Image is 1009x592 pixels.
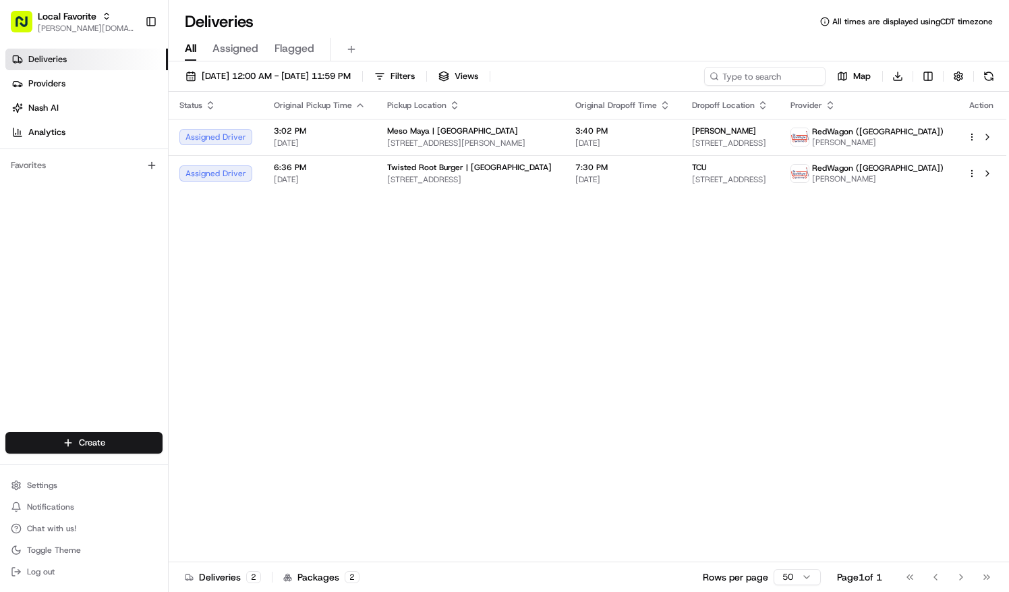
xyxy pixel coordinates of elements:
[185,41,196,57] span: All
[179,100,202,111] span: Status
[5,519,163,538] button: Chat with us!
[455,70,478,82] span: Views
[185,11,254,32] h1: Deliveries
[38,23,134,34] button: [PERSON_NAME][DOMAIN_NAME][EMAIL_ADDRESS][PERSON_NAME][DOMAIN_NAME]
[791,128,809,146] img: time_to_eat_nevada_logo
[692,174,769,185] span: [STREET_ADDRESS]
[703,570,768,584] p: Rows per page
[5,49,168,70] a: Deliveries
[5,122,168,143] a: Analytics
[967,100,996,111] div: Action
[28,102,59,114] span: Nash AI
[387,174,554,185] span: [STREET_ADDRESS]
[575,138,670,149] span: [DATE]
[692,162,707,173] span: TCU
[692,126,756,136] span: [PERSON_NAME]
[274,162,366,173] span: 6:36 PM
[5,432,163,454] button: Create
[274,126,366,136] span: 3:02 PM
[5,476,163,495] button: Settings
[28,53,67,65] span: Deliveries
[832,16,993,27] span: All times are displayed using CDT timezone
[179,67,357,86] button: [DATE] 12:00 AM - [DATE] 11:59 PM
[575,162,670,173] span: 7:30 PM
[79,437,105,449] span: Create
[791,165,809,182] img: time_to_eat_nevada_logo
[5,155,163,176] div: Favorites
[5,497,163,516] button: Notifications
[283,570,359,584] div: Packages
[38,9,96,23] button: Local Favorite
[368,67,421,86] button: Filters
[979,67,998,86] button: Refresh
[575,126,670,136] span: 3:40 PM
[812,163,944,173] span: RedWagon ([GEOGRAPHIC_DATA])
[837,570,882,584] div: Page 1 of 1
[212,41,258,57] span: Assigned
[575,100,657,111] span: Original Dropoff Time
[5,5,140,38] button: Local Favorite[PERSON_NAME][DOMAIN_NAME][EMAIL_ADDRESS][PERSON_NAME][DOMAIN_NAME]
[831,67,877,86] button: Map
[27,566,55,577] span: Log out
[387,162,552,173] span: Twisted Root Burger | [GEOGRAPHIC_DATA]
[185,570,261,584] div: Deliveries
[575,174,670,185] span: [DATE]
[5,562,163,581] button: Log out
[812,126,944,137] span: RedWagon ([GEOGRAPHIC_DATA])
[27,523,76,534] span: Chat with us!
[202,70,351,82] span: [DATE] 12:00 AM - [DATE] 11:59 PM
[812,137,944,148] span: [PERSON_NAME]
[274,100,352,111] span: Original Pickup Time
[27,480,57,491] span: Settings
[27,502,74,512] span: Notifications
[432,67,484,86] button: Views
[246,571,261,583] div: 2
[5,541,163,560] button: Toggle Theme
[275,41,314,57] span: Flagged
[5,73,168,95] a: Providers
[28,126,65,138] span: Analytics
[387,100,446,111] span: Pickup Location
[387,126,518,136] span: Meso Maya | [GEOGRAPHIC_DATA]
[812,173,944,184] span: [PERSON_NAME]
[692,138,769,149] span: [STREET_ADDRESS]
[692,100,755,111] span: Dropoff Location
[5,97,168,119] a: Nash AI
[345,571,359,583] div: 2
[28,78,65,90] span: Providers
[274,138,366,149] span: [DATE]
[853,70,871,82] span: Map
[274,174,366,185] span: [DATE]
[387,138,554,149] span: [STREET_ADDRESS][PERSON_NAME]
[391,70,415,82] span: Filters
[27,545,81,556] span: Toggle Theme
[790,100,822,111] span: Provider
[704,67,826,86] input: Type to search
